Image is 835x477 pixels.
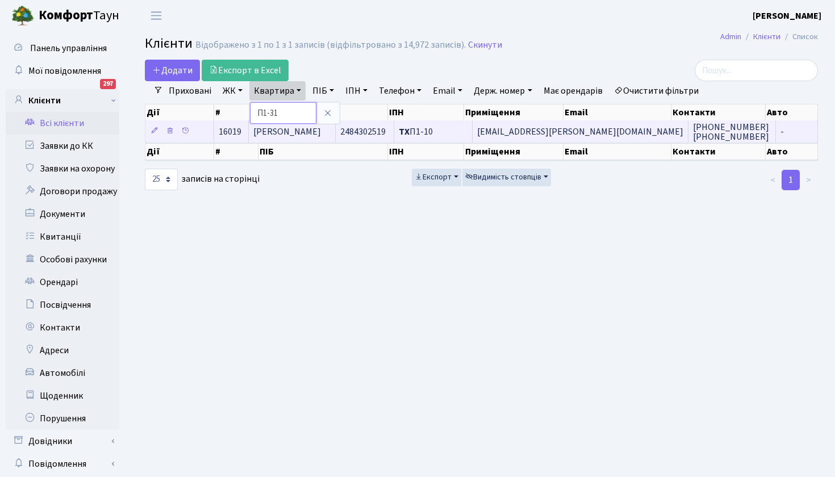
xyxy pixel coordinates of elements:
[753,9,821,23] a: [PERSON_NAME]
[219,125,241,138] span: 16019
[6,203,119,225] a: Документи
[539,81,607,101] a: Має орендарів
[469,81,536,101] a: Держ. номер
[145,60,200,81] a: Додати
[152,64,193,77] span: Додати
[563,143,672,160] th: Email
[6,453,119,475] a: Повідомлення
[39,6,93,24] b: Комфорт
[145,34,193,53] span: Клієнти
[693,121,769,143] span: [PHONE_NUMBER] [PHONE_NUMBER]
[468,40,502,51] a: Скинути
[703,25,835,49] nav: breadcrumb
[145,169,260,190] label: записів на сторінці
[258,143,388,160] th: ПІБ
[671,104,765,120] th: Контакти
[11,5,34,27] img: logo.png
[6,89,119,112] a: Клієнти
[341,81,372,101] a: ІПН
[766,104,818,120] th: Авто
[145,104,214,120] th: Дії
[145,143,214,160] th: Дії
[214,104,259,120] th: #
[6,180,119,203] a: Договори продажу
[202,60,289,81] a: Експорт в Excel
[462,169,551,186] button: Видимість стовпців
[671,143,765,160] th: Контакти
[6,384,119,407] a: Щоденник
[6,60,119,82] a: Мої повідомлення297
[412,169,461,186] button: Експорт
[249,81,306,101] a: Квартира
[415,171,452,183] span: Експорт
[6,225,119,248] a: Квитанції
[477,125,683,138] span: [EMAIL_ADDRESS][PERSON_NAME][DOMAIN_NAME]
[6,248,119,271] a: Особові рахунки
[6,112,119,135] a: Всі клієнти
[563,104,672,120] th: Email
[30,42,107,55] span: Панель управління
[308,81,339,101] a: ПІБ
[695,60,818,81] input: Пошук...
[6,316,119,339] a: Контакти
[388,104,464,120] th: ІПН
[464,143,563,160] th: Приміщення
[782,170,800,190] a: 1
[399,125,433,138] span: П1-10
[253,125,321,138] span: [PERSON_NAME]
[6,157,119,180] a: Заявки на охорону
[464,104,563,120] th: Приміщення
[39,6,119,26] span: Таун
[214,143,259,160] th: #
[142,6,170,25] button: Переключити навігацію
[766,143,818,160] th: Авто
[6,430,119,453] a: Довідники
[195,40,466,51] div: Відображено з 1 по 1 з 1 записів (відфільтровано з 14,972 записів).
[753,31,780,43] a: Клієнти
[388,143,464,160] th: ІПН
[6,135,119,157] a: Заявки до КК
[609,81,703,101] a: Очистити фільтри
[428,81,467,101] a: Email
[6,339,119,362] a: Адреси
[145,169,178,190] select: записів на сторінці
[780,125,784,138] span: -
[340,125,386,138] span: 2484302519
[6,362,119,384] a: Автомобілі
[6,407,119,430] a: Порушення
[6,37,119,60] a: Панель управління
[6,294,119,316] a: Посвідчення
[28,65,101,77] span: Мої повідомлення
[6,271,119,294] a: Орендарі
[218,81,247,101] a: ЖК
[374,81,426,101] a: Телефон
[780,31,818,43] li: Список
[164,81,216,101] a: Приховані
[753,10,821,22] b: [PERSON_NAME]
[465,171,541,183] span: Видимість стовпців
[100,79,116,89] div: 297
[720,31,741,43] a: Admin
[399,125,410,138] b: ТХ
